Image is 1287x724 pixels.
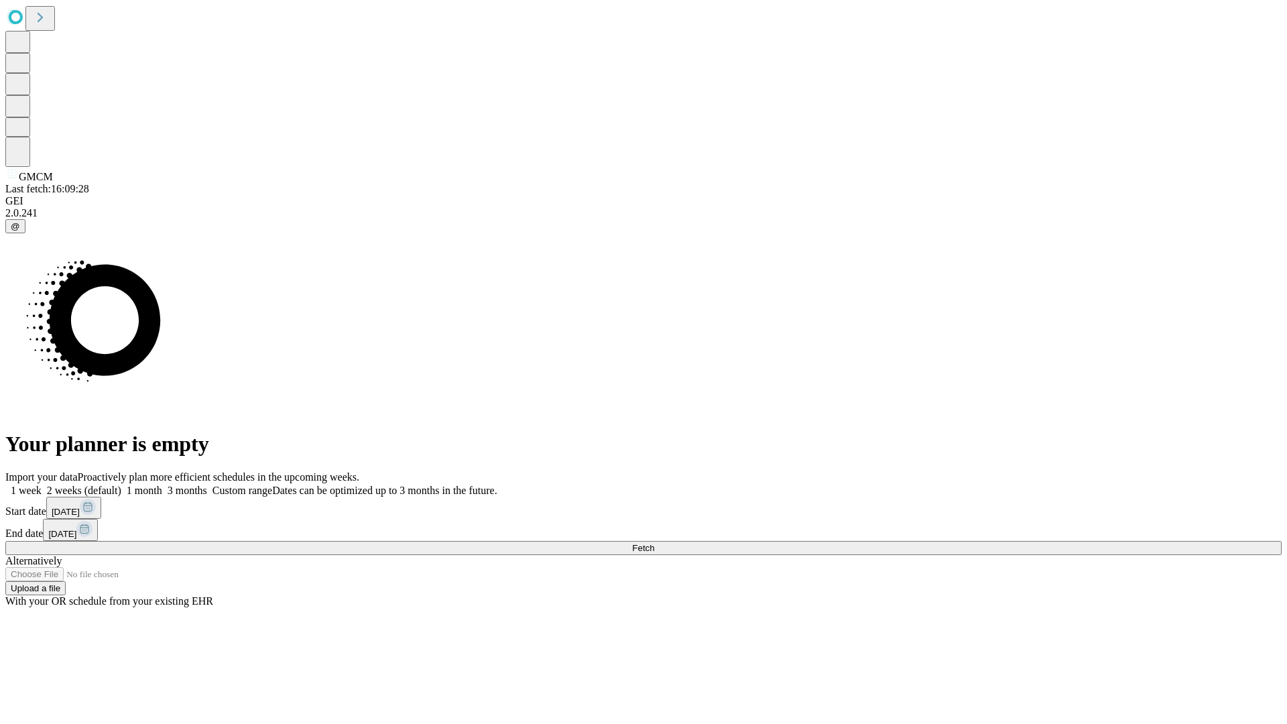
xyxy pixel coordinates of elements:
[48,529,76,539] span: [DATE]
[5,497,1282,519] div: Start date
[5,595,213,607] span: With your OR schedule from your existing EHR
[5,219,25,233] button: @
[5,432,1282,457] h1: Your planner is empty
[11,485,42,496] span: 1 week
[5,471,78,483] span: Import your data
[212,485,272,496] span: Custom range
[5,541,1282,555] button: Fetch
[43,519,98,541] button: [DATE]
[272,485,497,496] span: Dates can be optimized up to 3 months in the future.
[168,485,207,496] span: 3 months
[5,183,89,194] span: Last fetch: 16:09:28
[47,485,121,496] span: 2 weeks (default)
[19,171,53,182] span: GMCM
[5,519,1282,541] div: End date
[5,195,1282,207] div: GEI
[632,543,654,553] span: Fetch
[5,581,66,595] button: Upload a file
[46,497,101,519] button: [DATE]
[78,471,359,483] span: Proactively plan more efficient schedules in the upcoming weeks.
[5,207,1282,219] div: 2.0.241
[5,555,62,566] span: Alternatively
[11,221,20,231] span: @
[52,507,80,517] span: [DATE]
[127,485,162,496] span: 1 month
